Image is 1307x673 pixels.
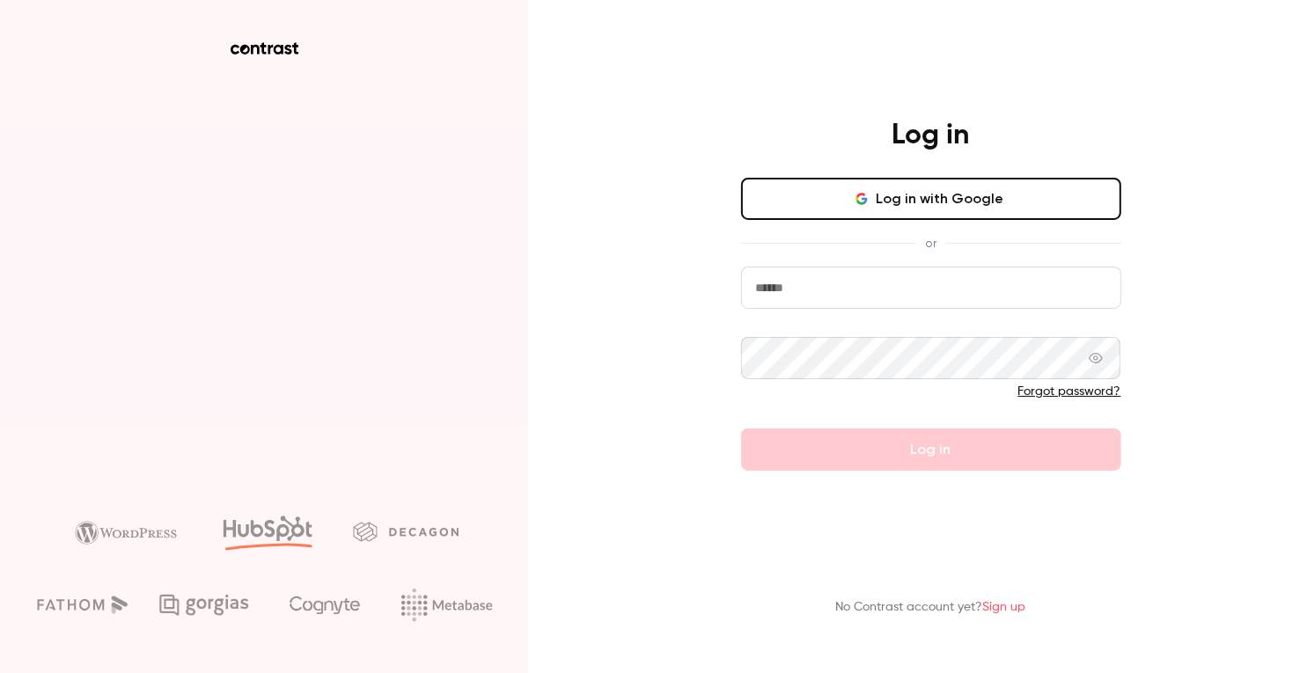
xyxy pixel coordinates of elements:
[892,118,970,153] h4: Log in
[1018,385,1121,398] a: Forgot password?
[741,178,1121,220] button: Log in with Google
[836,598,1026,617] p: No Contrast account yet?
[353,522,459,541] img: decagon
[916,234,945,252] span: or
[983,601,1026,613] a: Sign up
